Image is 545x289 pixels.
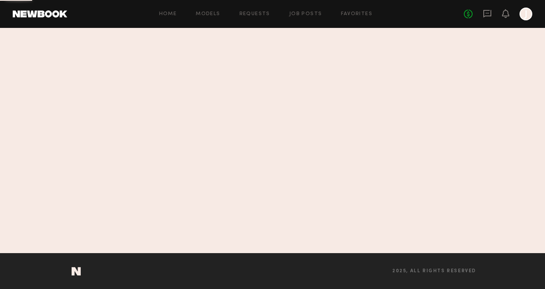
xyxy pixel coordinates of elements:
[392,269,476,274] span: 2025, all rights reserved
[159,12,177,17] a: Home
[196,12,220,17] a: Models
[341,12,372,17] a: Favorites
[289,12,322,17] a: Job Posts
[520,8,532,20] a: J
[239,12,270,17] a: Requests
